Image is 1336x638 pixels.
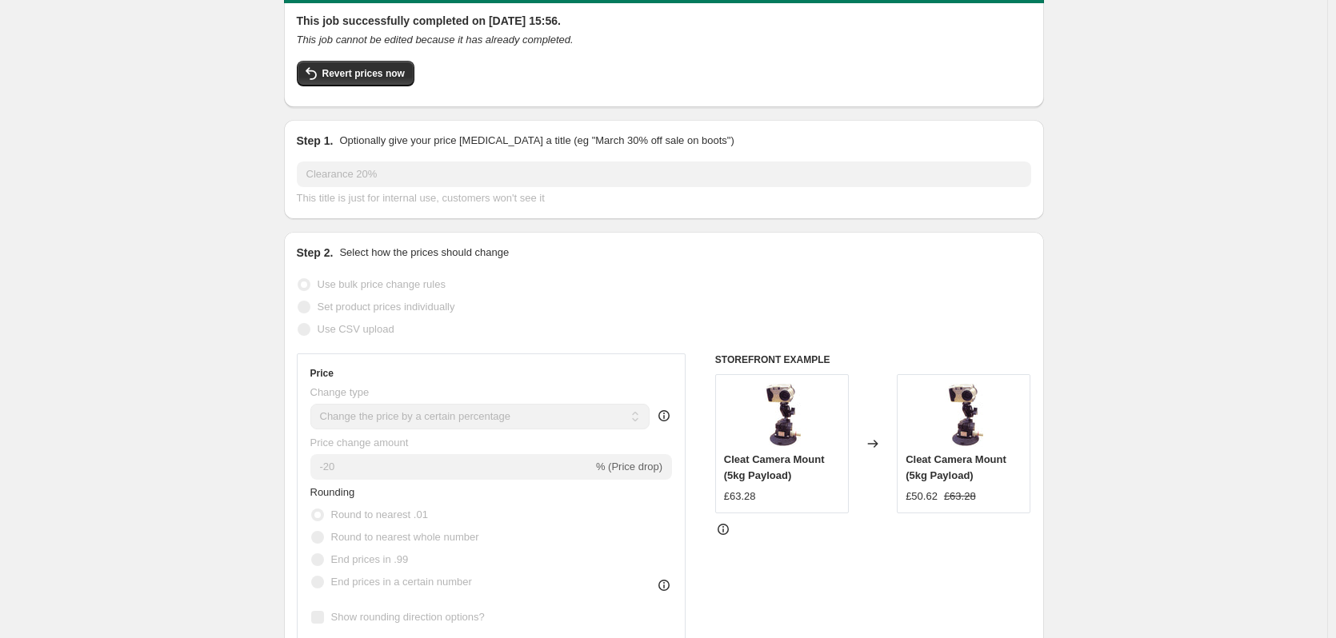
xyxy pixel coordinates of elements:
img: lj45phc-cleat_4_80x.jpg [932,383,996,447]
span: Cleat Camera Mount (5kg Payload) [724,453,825,481]
input: 30% off holiday sale [297,161,1031,187]
div: help [656,408,672,424]
h2: This job successfully completed on [DATE] 15:56. [297,13,1031,29]
button: Revert prices now [297,61,414,86]
span: Rounding [310,486,355,498]
span: Change type [310,386,370,398]
span: This title is just for internal use, customers won't see it [297,192,545,204]
h6: STOREFRONT EXAMPLE [715,353,1031,366]
h2: Step 2. [297,245,334,261]
input: -15 [310,454,593,480]
span: Use CSV upload [318,323,394,335]
span: Cleat Camera Mount (5kg Payload) [906,453,1006,481]
span: Revert prices now [322,67,405,80]
span: End prices in .99 [331,553,409,565]
span: Price change amount [310,437,409,449]
strike: £63.28 [944,488,976,504]
span: End prices in a certain number [331,576,472,588]
h2: Step 1. [297,133,334,149]
div: £63.28 [724,488,756,504]
span: Round to nearest whole number [331,531,479,543]
h3: Price [310,367,334,380]
span: Round to nearest .01 [331,508,428,520]
span: Set product prices individually [318,301,455,313]
div: £50.62 [906,488,938,504]
span: % (Price drop) [596,461,662,473]
span: Use bulk price change rules [318,278,446,290]
img: lj45phc-cleat_4_80x.jpg [750,383,814,447]
p: Optionally give your price [MEDICAL_DATA] a title (eg "March 30% off sale on boots") [339,133,734,149]
p: Select how the prices should change [339,245,509,261]
span: Show rounding direction options? [331,611,485,623]
i: This job cannot be edited because it has already completed. [297,34,574,46]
